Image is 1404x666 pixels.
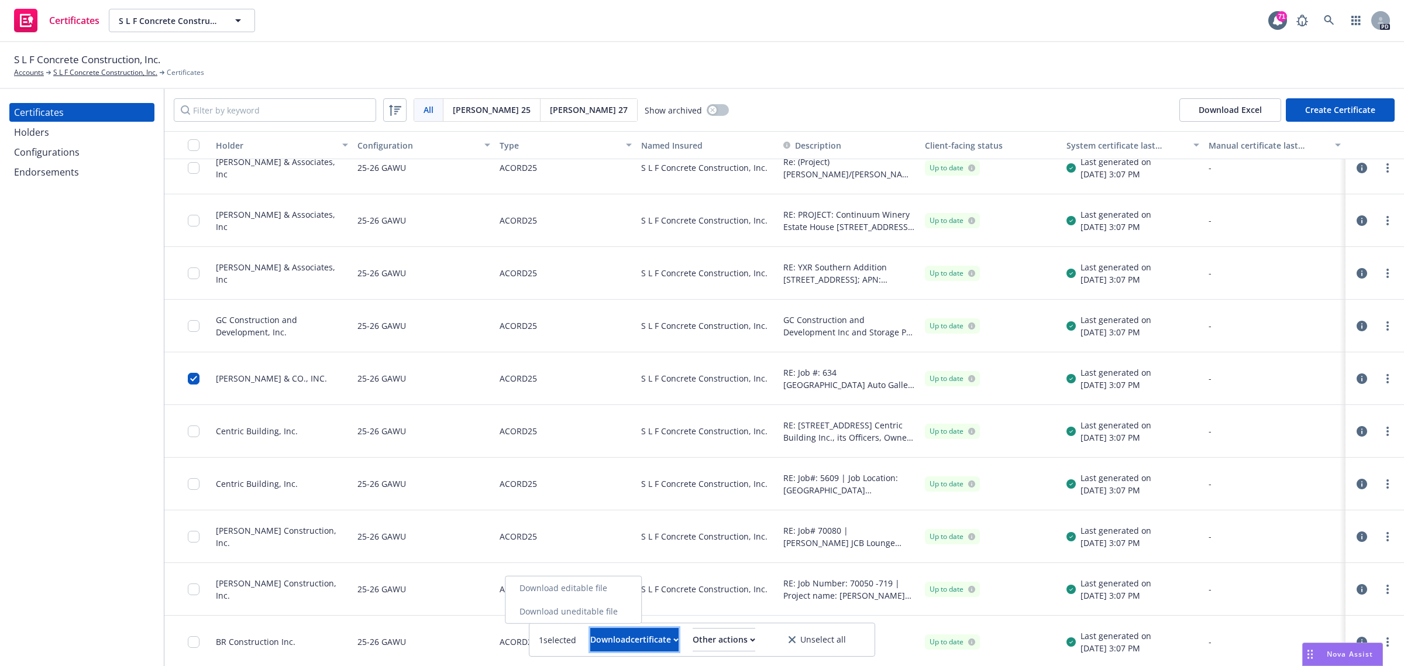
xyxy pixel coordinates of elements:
div: [PERSON_NAME] Construction, Inc. [216,524,348,549]
div: Last generated on [1080,577,1151,589]
a: Report a Bug [1291,9,1314,32]
div: Up to date [930,268,975,279]
a: Configurations [9,143,154,162]
div: ACORD25 [500,465,537,503]
div: Up to date [930,321,975,331]
a: more [1381,161,1395,175]
div: S L F Concrete Construction, Inc. [636,247,778,300]
button: Type [495,131,636,159]
input: Toggle Row Selected [188,425,199,437]
div: Last generated on [1080,472,1151,484]
div: Drag to move [1303,643,1317,665]
a: more [1381,372,1395,386]
div: [DATE] 3:07 PM [1080,537,1151,549]
div: [DATE] 3:07 PM [1080,273,1151,286]
span: [PERSON_NAME] 25 [453,104,531,116]
div: S L F Concrete Construction, Inc. [636,458,778,510]
span: RE: Job Number: 70050 -719 | Project name: [PERSON_NAME][GEOGRAPHIC_DATA] [STREET_ADDRESS] [PERSO... [783,577,916,602]
a: more [1381,214,1395,228]
a: Holders [9,123,154,142]
span: RE: [STREET_ADDRESS] Centric Building Inc., its Officers, Owners and Employees, [GEOGRAPHIC_DATA]... [783,419,916,444]
a: Switch app [1344,9,1368,32]
div: [DATE] 3:07 PM [1080,379,1151,391]
div: Holder [216,139,335,152]
span: Certificates [167,67,204,78]
button: RE: Job# 70080 | [PERSON_NAME] JCB Lounge [STREET_ADDRESS] [GEOGRAPHIC_DATA][PERSON_NAME] [PERSON... [783,524,916,549]
div: - [1209,478,1341,490]
div: [PERSON_NAME] & Associates, Inc [216,208,348,233]
a: more [1381,582,1395,596]
div: [PERSON_NAME] & Associates, Inc [216,156,348,180]
div: S L F Concrete Construction, Inc. [636,194,778,247]
div: - [1209,267,1341,279]
div: Client-facing status [925,139,1057,152]
div: Endorsements [14,163,79,181]
div: [PERSON_NAME] & Associates, Inc [216,261,348,286]
div: - [1209,214,1341,226]
a: Accounts [14,67,44,78]
div: Named Insured [641,139,773,152]
div: ACORD25 [500,149,537,187]
div: - [1209,320,1341,332]
button: Named Insured [636,131,778,159]
a: more [1381,477,1395,491]
div: 71 [1276,11,1287,22]
div: [DATE] 3:07 PM [1080,484,1151,496]
div: 25-26 GAWU [357,201,406,239]
span: 1 selected [539,634,576,646]
a: more [1381,530,1395,544]
input: Toggle Row Selected [188,373,199,385]
div: GC Construction and Development, Inc. [216,314,348,338]
div: Last generated on [1080,366,1151,379]
div: 25-26 GAWU [357,623,406,661]
input: Toggle Row Selected [188,162,199,174]
button: Unselect all [769,628,865,651]
div: Last generated on [1080,261,1151,273]
div: Up to date [930,531,975,542]
div: 25-26 GAWU [357,570,406,608]
input: Toggle Row Selected [188,531,199,543]
div: Centric Building, Inc. [216,425,298,437]
div: - [1209,162,1341,174]
div: S L F Concrete Construction, Inc. [636,510,778,563]
div: Up to date [930,215,975,226]
div: ACORD25 [500,412,537,450]
span: [PERSON_NAME] 27 [550,104,628,116]
div: Type [500,139,619,152]
input: Toggle Row Selected [188,320,199,332]
button: RE: Job#: 5609 | Job Location: [GEOGRAPHIC_DATA][STREET_ADDRESS] | Subcontract #: [PHONE_NUMBER] ... [783,472,916,496]
button: RE: PROJECT: Continuum Winery Estate House [STREET_ADDRESS] [PERSON_NAME] & Associates, Inc and T... [783,208,916,233]
span: S L F Concrete Construction, Inc. [119,15,220,27]
div: [DATE] 3:07 PM [1080,221,1151,233]
a: more [1381,266,1395,280]
div: System certificate last generated [1066,139,1186,152]
div: Last generated on [1080,524,1151,537]
button: RE: YXR Southern Addition [STREET_ADDRESS]; APN: [PHONE_NUMBER]. [PERSON_NAME] & Associates, Inc.... [783,261,916,286]
div: S L F Concrete Construction, Inc. [636,142,778,194]
input: Filter by keyword [174,98,376,122]
span: All [424,104,433,116]
div: S L F Concrete Construction, Inc. [636,300,778,352]
div: ACORD25 [500,307,537,345]
div: ACORD25 [500,570,537,608]
button: Client-facing status [920,131,1062,159]
div: [DATE] 3:07 PM [1080,431,1151,444]
div: [PERSON_NAME] & CO., INC. [216,372,327,385]
span: S L F Concrete Construction, Inc. [14,52,160,67]
span: RE: Job #: 634 [GEOGRAPHIC_DATA] Auto Gallery [STREET_ADDRESS] Napa, [US_STATE][GEOGRAPHIC_DATA].... [783,366,916,391]
div: [DATE] 3:07 PM [1080,642,1151,654]
div: ACORD25 [500,517,537,555]
a: more [1381,424,1395,438]
div: - [1209,636,1341,648]
div: Up to date [930,479,975,489]
input: Toggle Row Selected [188,636,199,648]
div: BR Construction Inc. [216,636,295,648]
span: Show archived [645,104,702,116]
input: Toggle Row Selected [188,583,199,595]
button: Other actions [693,628,755,651]
span: Download Excel [1179,98,1281,122]
div: Last generated on [1080,156,1151,168]
div: ACORD25 [500,359,537,397]
button: Manual certificate last generated [1204,131,1345,159]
